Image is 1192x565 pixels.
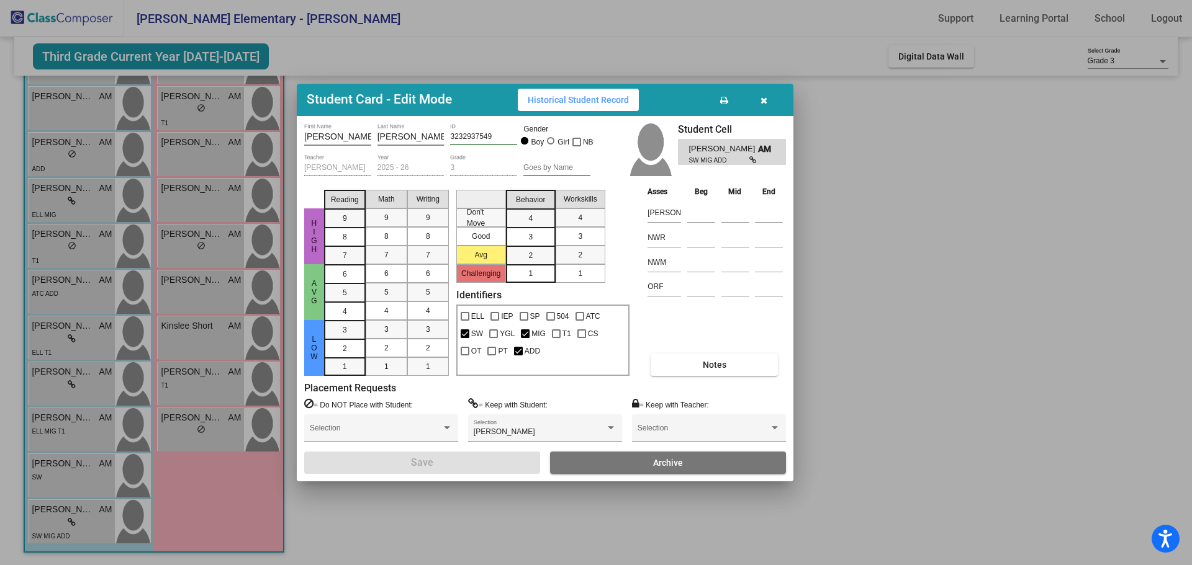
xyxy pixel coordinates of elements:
span: Writing [417,194,440,205]
span: ATC [586,309,600,324]
input: assessment [648,277,681,296]
span: 7 [343,250,347,261]
span: Avg [309,279,320,305]
span: 6 [384,268,389,279]
span: 2 [426,342,430,354]
span: OT [471,344,482,358]
span: 6 [426,268,430,279]
label: = Keep with Teacher: [632,398,709,411]
span: 3 [384,324,389,335]
span: [PERSON_NAME] [474,427,535,436]
span: IEP [501,309,513,324]
input: assessment [648,203,681,222]
span: PT [498,344,507,358]
span: Notes [703,360,726,370]
th: Mid [718,185,752,198]
span: ADD [525,344,540,358]
span: 9 [426,212,430,223]
span: T1 [562,326,571,341]
span: 7 [426,249,430,260]
span: 1 [384,361,389,372]
span: 3 [578,231,582,242]
span: AM [758,143,775,156]
span: YGL [500,326,515,341]
span: 504 [557,309,569,324]
span: 4 [384,305,389,316]
span: 4 [343,306,347,317]
span: 3 [343,324,347,336]
span: 8 [426,231,430,242]
label: = Keep with Student: [468,398,548,411]
span: [PERSON_NAME] [689,143,757,156]
span: 3 [528,231,533,242]
span: 9 [384,212,389,223]
span: 6 [343,269,347,280]
span: 8 [343,231,347,242]
span: Math [378,194,395,205]
span: ELL [471,309,484,324]
span: 4 [528,213,533,224]
span: 4 [426,305,430,316]
th: Beg [684,185,718,198]
input: assessment [648,253,681,272]
h3: Student Card - Edit Mode [307,92,452,107]
span: 3 [426,324,430,335]
span: 5 [384,287,389,298]
span: 2 [384,342,389,354]
span: 5 [343,287,347,298]
span: Reading [331,194,359,205]
div: Boy [531,136,544,148]
span: 1 [578,268,582,279]
span: SW MIG ADD [689,156,749,165]
span: 2 [343,343,347,354]
span: SP [530,309,540,324]
span: 1 [426,361,430,372]
span: 2 [528,250,533,261]
button: Historical Student Record [518,89,639,111]
mat-label: Gender [523,123,590,135]
span: Behavior [516,194,545,205]
span: Low [309,335,320,361]
button: Archive [550,452,786,474]
label: Identifiers [456,289,502,301]
span: Workskills [564,194,597,205]
div: Girl [557,136,569,148]
span: Historical Student Record [528,95,629,105]
span: 1 [528,268,533,279]
th: Asses [644,185,684,198]
input: grade [450,164,517,172]
span: MIG [531,326,546,341]
input: goes by name [523,164,590,172]
span: 7 [384,249,389,260]
span: 5 [426,287,430,298]
h3: Student Cell [678,123,786,135]
span: 8 [384,231,389,242]
span: Archive [653,458,683,468]
span: 4 [578,212,582,223]
input: teacher [304,164,371,172]
label: Placement Requests [304,382,396,394]
span: CS [588,326,598,341]
input: Enter ID [450,133,517,141]
th: End [752,185,786,198]
span: High [309,219,320,254]
input: year [377,164,445,172]
span: Save [411,456,433,468]
span: SW [471,326,483,341]
span: 2 [578,249,582,260]
span: 9 [343,213,347,224]
button: Notes [651,354,778,376]
label: = Do NOT Place with Student: [304,398,413,411]
span: 1 [343,361,347,372]
span: NB [583,135,594,149]
button: Save [304,452,540,474]
input: assessment [648,228,681,247]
